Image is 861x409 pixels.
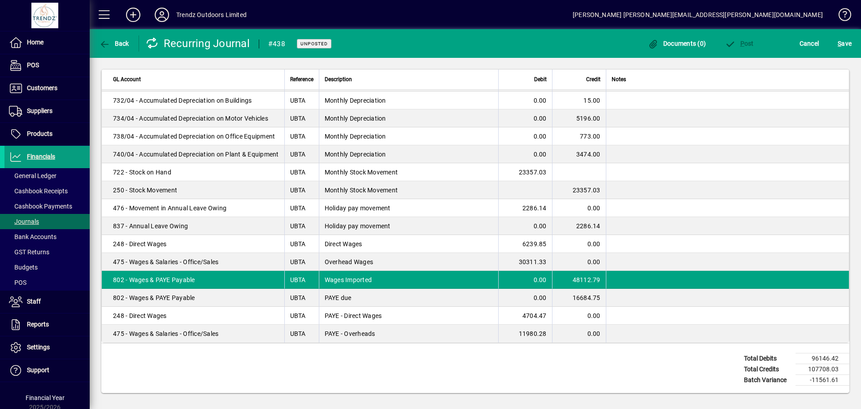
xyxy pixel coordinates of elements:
td: Monthly Depreciation [319,145,498,163]
td: Overhead Wages [319,253,498,271]
span: Notes [612,74,626,84]
td: 773.00 [552,127,606,145]
a: Journals [4,214,90,229]
a: Home [4,31,90,54]
span: 732/04 - Accumulated Depreciation on Buildings [113,96,252,105]
td: Direct Wages [319,235,498,253]
span: Budgets [9,264,38,271]
td: 0.00 [498,271,552,289]
span: 738/04 - Accumulated Depreciation on Office Equipment [113,132,275,141]
span: Staff [27,298,41,305]
td: Monthly Stock Movement [319,181,498,199]
a: Bank Accounts [4,229,90,244]
td: 96146.42 [796,353,849,364]
span: Cancel [800,36,819,51]
a: Settings [4,336,90,359]
span: Reports [27,321,49,328]
span: 734/04 - Accumulated Depreciation on Motor Vehicles [113,114,268,123]
a: Knowledge Base [832,2,850,31]
span: 802 - Wages & PAYE Payable [113,275,195,284]
span: 475 - Wages & Salaries - Office/Sales [113,329,218,338]
span: Unposted [300,41,328,47]
span: 740/04 - Accumulated Depreciation on Plant & Equipment [113,150,279,159]
a: Support [4,359,90,382]
span: 476 - Movement in Annual Leave Owing [113,204,226,213]
span: Bank Accounts [9,233,57,240]
td: UBTA [284,145,319,163]
button: Documents (0) [645,35,708,52]
span: 722 - Stock on Hand [113,168,171,177]
span: POS [9,279,26,286]
td: 5196.00 [552,109,606,127]
td: PAYE due [319,289,498,307]
td: 0.00 [552,325,606,343]
td: 0.00 [498,289,552,307]
span: Suppliers [27,107,52,114]
span: Financial Year [26,394,65,401]
td: 0.00 [552,235,606,253]
td: UBTA [284,271,319,289]
app-page-header-button: Back [90,35,139,52]
td: UBTA [284,199,319,217]
span: Documents (0) [648,40,706,47]
span: Credit [586,74,600,84]
td: 2286.14 [498,199,552,217]
td: Monthly Depreciation [319,127,498,145]
td: Wages Imported [319,271,498,289]
td: 0.00 [498,145,552,163]
td: Monthly Depreciation [319,91,498,109]
button: Cancel [797,35,822,52]
td: PAYE - Overheads [319,325,498,343]
td: 0.00 [498,127,552,145]
a: Suppliers [4,100,90,122]
div: Recurring Journal [146,36,250,51]
span: POS [27,61,39,69]
td: UBTA [284,235,319,253]
a: General Ledger [4,168,90,183]
td: 15.00 [552,91,606,109]
a: Budgets [4,260,90,275]
td: 23357.03 [552,181,606,199]
td: UBTA [284,109,319,127]
td: PAYE - Direct Wages [319,307,498,325]
span: 475 - Wages & Salaries - Office/Sales [113,257,218,266]
span: Cashbook Receipts [9,187,68,195]
td: 2286.14 [552,217,606,235]
td: 0.00 [498,217,552,235]
a: POS [4,54,90,77]
td: 0.00 [552,307,606,325]
button: Save [835,35,854,52]
td: UBTA [284,307,319,325]
td: UBTA [284,91,319,109]
td: 23357.03 [498,163,552,181]
span: ost [725,40,754,47]
button: Profile [148,7,176,23]
td: 0.00 [498,109,552,127]
span: Reference [290,74,313,84]
div: #438 [268,37,285,51]
span: Description [325,74,352,84]
td: 3474.00 [552,145,606,163]
span: General Ledger [9,172,57,179]
a: Customers [4,77,90,100]
a: Cashbook Receipts [4,183,90,199]
span: Home [27,39,43,46]
span: Settings [27,344,50,351]
td: UBTA [284,253,319,271]
span: S [838,40,841,47]
a: Products [4,123,90,145]
div: [PERSON_NAME] [PERSON_NAME][EMAIL_ADDRESS][PERSON_NAME][DOMAIN_NAME] [573,8,823,22]
button: Post [722,35,756,52]
span: Back [99,40,129,47]
span: Products [27,130,52,137]
td: Monthly Stock Movement [319,163,498,181]
td: 30311.33 [498,253,552,271]
td: 107708.03 [796,364,849,375]
span: 250 - Stock Movement [113,186,177,195]
td: UBTA [284,217,319,235]
span: Customers [27,84,57,91]
td: Batch Variance [739,375,796,386]
a: Cashbook Payments [4,199,90,214]
span: 248 - Direct Wages [113,311,167,320]
td: UBTA [284,127,319,145]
